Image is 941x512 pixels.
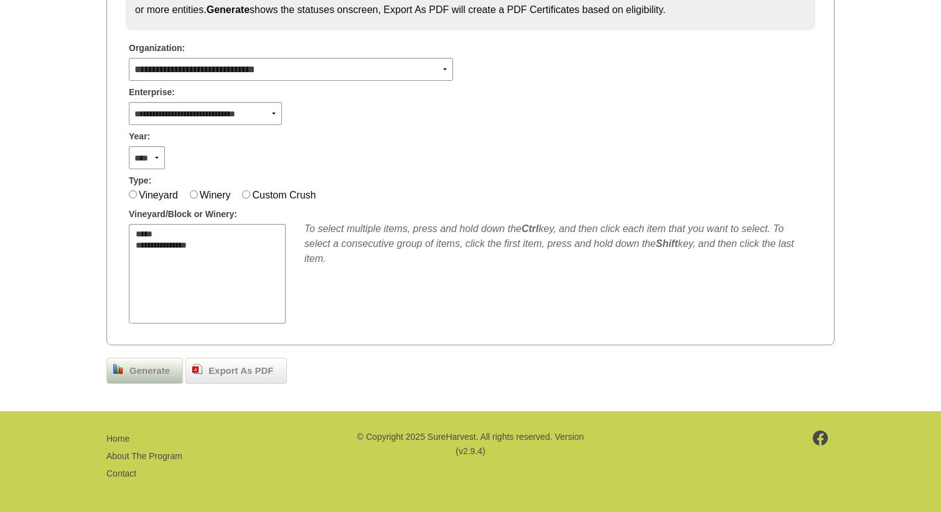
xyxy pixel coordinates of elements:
[106,468,136,478] a: Contact
[129,42,185,55] span: Organization:
[129,174,151,187] span: Type:
[129,208,237,221] span: Vineyard/Block or Winery:
[129,130,150,143] span: Year:
[355,430,586,458] p: © Copyright 2025 SureHarvest. All rights reserved. Version (v2.9.4)
[129,86,175,99] span: Enterprise:
[200,190,231,200] label: Winery
[192,364,202,374] img: doc_pdf.png
[106,434,129,444] a: Home
[207,4,250,15] strong: Generate
[202,364,279,378] span: Export As PDF
[252,190,316,200] label: Custom Crush
[139,190,178,200] label: Vineyard
[522,223,539,234] b: Ctrl
[185,358,286,384] a: Export As PDF
[106,358,183,384] a: Generate
[113,364,123,374] img: chart_bar.png
[304,221,812,266] div: To select multiple items, press and hold down the key, and then click each item that you want to ...
[123,364,176,378] span: Generate
[656,238,678,249] b: Shift
[106,451,182,461] a: About The Program
[813,431,828,445] img: footer-facebook.png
